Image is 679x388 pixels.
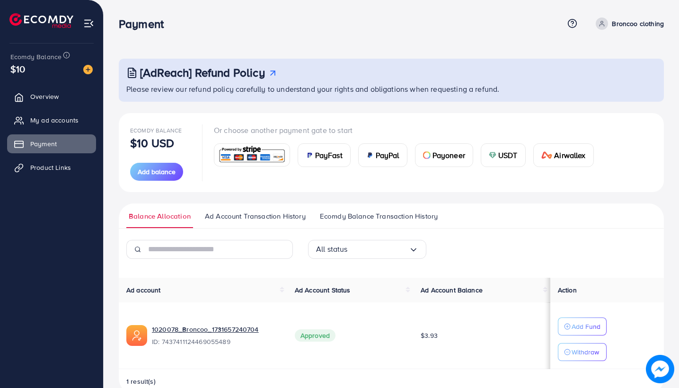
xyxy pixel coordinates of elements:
a: Payment [7,134,96,153]
img: card [366,151,374,159]
a: cardPayFast [298,143,351,167]
span: Balance Allocation [129,211,191,221]
span: Ad account [126,285,161,295]
img: logo [9,13,73,28]
img: card [423,151,431,159]
span: Ad Account Transaction History [205,211,306,221]
span: 1 result(s) [126,377,156,386]
a: card [214,143,290,167]
span: Approved [295,329,335,342]
p: Withdraw [572,346,599,358]
button: Withdraw [558,343,607,361]
span: PayPal [376,150,399,161]
span: USDT [498,150,518,161]
p: Add Fund [572,321,600,332]
img: menu [83,18,94,29]
button: Add Fund [558,317,607,335]
span: My ad accounts [30,115,79,125]
p: Or choose another payment gate to start [214,124,601,136]
h3: [AdReach] Refund Policy [140,66,265,79]
a: Overview [7,87,96,106]
span: $3.93 [421,331,438,340]
span: Payoneer [432,150,465,161]
img: card [306,151,313,159]
span: Airwallex [554,150,585,161]
p: $10 USD [130,137,174,149]
span: PayFast [315,150,343,161]
img: image [83,65,93,74]
a: cardAirwallex [533,143,594,167]
img: card [541,151,553,159]
a: cardPayPal [358,143,407,167]
input: Search for option [348,242,409,256]
button: Add balance [130,163,183,181]
span: Ecomdy Balance Transaction History [320,211,438,221]
div: <span class='underline'>1020078_Broncoo_1731657240704</span></br>7437411124469055489 [152,325,280,346]
img: card [489,151,496,159]
p: Broncoo clothing [612,18,664,29]
span: Ecomdy Balance [10,52,62,62]
a: cardUSDT [481,143,526,167]
span: Payment [30,139,57,149]
div: Search for option [308,240,426,259]
span: Ad Account Balance [421,285,483,295]
span: Ecomdy Balance [130,126,182,134]
span: Add balance [138,167,176,176]
a: Product Links [7,158,96,177]
span: $10 [10,62,25,76]
span: Ad Account Status [295,285,351,295]
img: image [646,355,674,383]
img: ic-ads-acc.e4c84228.svg [126,325,147,346]
span: Product Links [30,163,71,172]
a: My ad accounts [7,111,96,130]
span: Action [558,285,577,295]
a: Broncoo clothing [592,18,664,30]
p: Please review our refund policy carefully to understand your rights and obligations when requesti... [126,83,658,95]
img: card [217,145,287,165]
span: ID: 7437411124469055489 [152,337,280,346]
h3: Payment [119,17,171,31]
a: 1020078_Broncoo_1731657240704 [152,325,259,334]
span: Overview [30,92,59,101]
a: cardPayoneer [415,143,473,167]
span: All status [316,242,348,256]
